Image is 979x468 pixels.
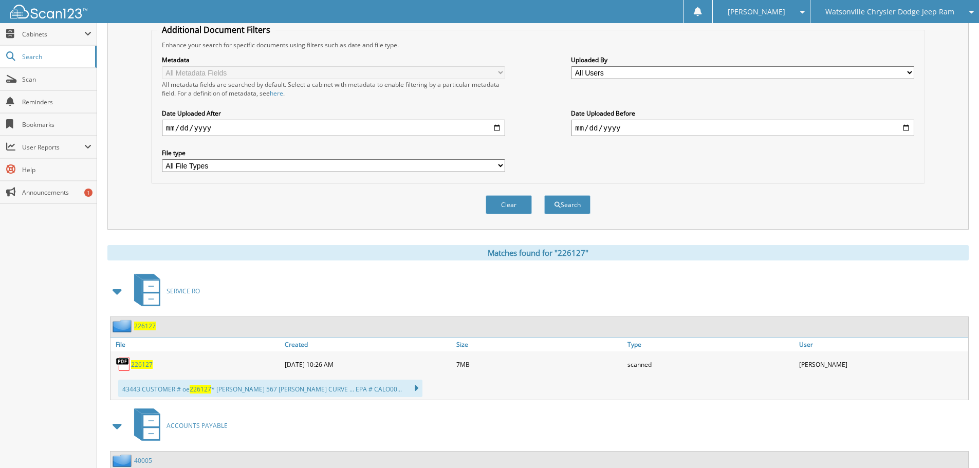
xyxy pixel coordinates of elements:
[454,354,625,375] div: 7MB
[162,120,505,136] input: start
[134,322,156,330] a: 226127
[84,189,93,197] div: 1
[118,380,422,397] div: 43443 CUSTOMER # oe * [PERSON_NAME] 567 [PERSON_NAME] CURVE ... EPA # CALO00...
[797,354,968,375] div: [PERSON_NAME]
[162,55,505,64] label: Metadata
[22,120,91,129] span: Bookmarks
[10,5,87,18] img: scan123-logo-white.svg
[128,405,228,446] a: ACCOUNTS PAYABLE
[571,120,914,136] input: end
[22,75,91,84] span: Scan
[270,89,283,98] a: here
[571,55,914,64] label: Uploaded By
[797,338,968,351] a: User
[282,338,454,351] a: Created
[190,385,211,394] span: 226127
[454,338,625,351] a: Size
[157,41,919,49] div: Enhance your search for specific documents using filters such as date and file type.
[167,421,228,430] span: ACCOUNTS PAYABLE
[157,24,275,35] legend: Additional Document Filters
[22,188,91,197] span: Announcements
[162,148,505,157] label: File type
[625,354,797,375] div: scanned
[825,9,954,15] span: Watsonville Chrysler Dodge Jeep Ram
[571,109,914,118] label: Date Uploaded Before
[22,52,90,61] span: Search
[22,143,84,152] span: User Reports
[162,109,505,118] label: Date Uploaded After
[134,456,152,465] a: 40005
[162,80,505,98] div: All metadata fields are searched by default. Select a cabinet with metadata to enable filtering b...
[113,454,134,467] img: folder2.png
[131,360,153,369] a: 226127
[544,195,590,214] button: Search
[107,245,969,260] div: Matches found for "226127"
[625,338,797,351] a: Type
[282,354,454,375] div: [DATE] 10:26 AM
[928,419,979,468] iframe: Chat Widget
[113,320,134,332] img: folder2.png
[728,9,785,15] span: [PERSON_NAME]
[110,338,282,351] a: File
[128,271,200,311] a: SERVICE RO
[486,195,532,214] button: Clear
[22,98,91,106] span: Reminders
[167,287,200,295] span: SERVICE RO
[22,165,91,174] span: Help
[116,357,131,372] img: PDF.png
[22,30,84,39] span: Cabinets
